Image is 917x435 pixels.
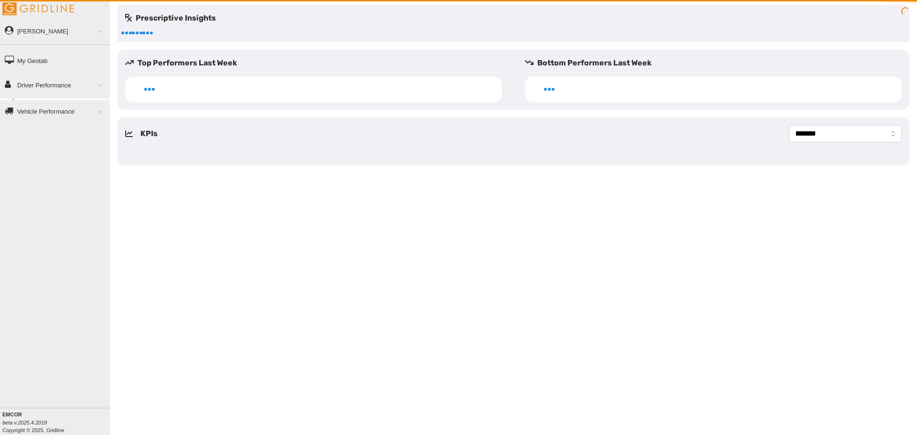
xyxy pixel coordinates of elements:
i: beta v.2025.4.2019 [2,420,47,425]
img: Gridline [2,2,74,15]
a: Dashboard [17,98,110,116]
h5: Bottom Performers Last Week [525,57,909,69]
b: EMCOR [2,412,22,417]
h5: Top Performers Last Week [125,57,510,69]
h5: KPIs [140,128,158,139]
div: Copyright © 2025, Gridline [2,411,110,434]
h5: Prescriptive Insights [125,12,216,24]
